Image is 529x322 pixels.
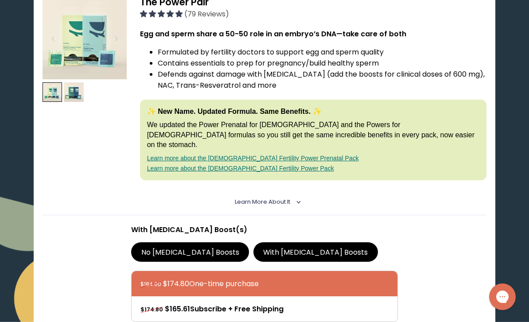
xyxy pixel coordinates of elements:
label: With [MEDICAL_DATA] Boosts [253,242,378,262]
img: thumbnail image [43,82,62,102]
img: thumbnail image [64,82,84,102]
label: No [MEDICAL_DATA] Boosts [131,242,249,262]
p: With [MEDICAL_DATA] Boost(s) [131,224,398,235]
li: Formulated by fertility doctors to support egg and sperm quality [158,47,487,58]
span: Learn More About it [235,198,290,206]
strong: Egg and sperm share a 50-50 role in an embryo’s DNA—take care of both [140,29,406,39]
iframe: Gorgias live chat messenger [485,280,520,313]
strong: ✨ New Name. Updated Formula. Same Benefits. ✨ [147,108,322,115]
summary: Learn More About it < [235,198,295,206]
a: Learn more about the [DEMOGRAPHIC_DATA] Fertility Power Prenatal Pack [147,155,359,162]
p: We updated the Power Prenatal for [DEMOGRAPHIC_DATA] and the Powers for [DEMOGRAPHIC_DATA] formul... [147,120,480,150]
a: Learn more about the [DEMOGRAPHIC_DATA] Fertility Power Pack [147,165,334,172]
li: Contains essentials to prep for pregnancy/build healthy sperm [158,58,487,69]
i: < [293,200,301,204]
span: 4.92 stars [140,9,184,19]
span: (79 Reviews) [184,9,229,19]
li: Defends against damage with [MEDICAL_DATA] (add the boosts for clinical doses of 600 mg), NAC, Tr... [158,69,487,91]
